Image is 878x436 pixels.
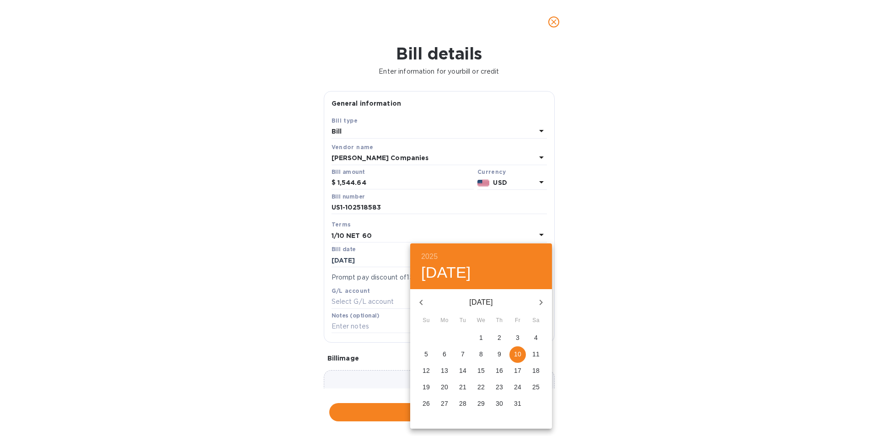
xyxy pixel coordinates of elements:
button: 15 [473,363,489,379]
p: 12 [423,366,430,375]
p: 15 [477,366,485,375]
p: 20 [441,382,448,392]
button: 5 [418,346,434,363]
p: [DATE] [432,297,530,308]
span: Fr [509,316,526,325]
button: 31 [509,396,526,412]
button: 21 [455,379,471,396]
button: 26 [418,396,434,412]
button: 18 [528,363,544,379]
p: 31 [514,399,521,408]
button: 17 [509,363,526,379]
p: 24 [514,382,521,392]
p: 25 [532,382,540,392]
p: 29 [477,399,485,408]
button: 28 [455,396,471,412]
p: 18 [532,366,540,375]
button: 16 [491,363,508,379]
button: 29 [473,396,489,412]
button: 20 [436,379,453,396]
button: 4 [528,330,544,346]
p: 5 [424,350,428,359]
button: 13 [436,363,453,379]
span: Tu [455,316,471,325]
p: 22 [477,382,485,392]
button: 9 [491,346,508,363]
button: 11 [528,346,544,363]
p: 1 [479,333,483,342]
button: 2 [491,330,508,346]
span: Th [491,316,508,325]
button: 8 [473,346,489,363]
p: 23 [496,382,503,392]
span: Mo [436,316,453,325]
p: 7 [461,350,465,359]
button: 27 [436,396,453,412]
button: 23 [491,379,508,396]
p: 9 [498,350,501,359]
p: 14 [459,366,466,375]
button: 12 [418,363,434,379]
p: 16 [496,366,503,375]
button: [DATE] [421,263,471,282]
button: 19 [418,379,434,396]
button: 2025 [421,250,438,263]
p: 6 [443,350,446,359]
p: 13 [441,366,448,375]
button: 14 [455,363,471,379]
span: We [473,316,489,325]
button: 10 [509,346,526,363]
button: 30 [491,396,508,412]
button: 22 [473,379,489,396]
p: 27 [441,399,448,408]
p: 4 [534,333,538,342]
p: 28 [459,399,466,408]
button: 1 [473,330,489,346]
span: Su [418,316,434,325]
p: 21 [459,382,466,392]
p: 10 [514,350,521,359]
p: 2 [498,333,501,342]
button: 24 [509,379,526,396]
button: 3 [509,330,526,346]
p: 17 [514,366,521,375]
button: 6 [436,346,453,363]
p: 11 [532,350,540,359]
button: 25 [528,379,544,396]
span: Sa [528,316,544,325]
p: 30 [496,399,503,408]
p: 3 [516,333,519,342]
p: 19 [423,382,430,392]
p: 8 [479,350,483,359]
button: 7 [455,346,471,363]
p: 26 [423,399,430,408]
